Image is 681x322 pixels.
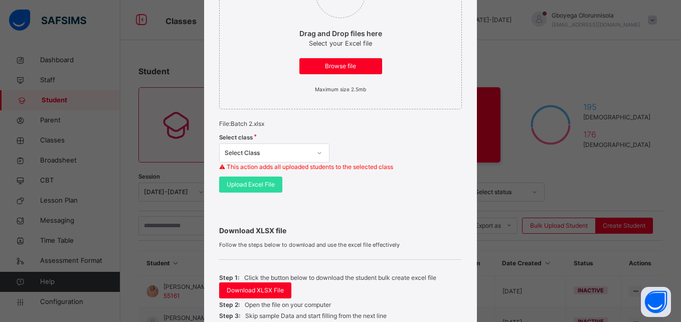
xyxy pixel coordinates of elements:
p: Click the button below to download the student bulk create excel file [244,273,436,282]
p: Drag and Drop files here [299,28,382,39]
p: File: Batch 2.xlsx [219,119,461,128]
button: Open asap [641,287,671,317]
span: Select class [219,133,253,142]
p: Skip sample Data and start filling from the next line [245,311,387,320]
p: Open the file on your computer [245,300,331,309]
span: Step 1: [219,273,239,282]
span: Step 2: [219,300,240,309]
small: Maximum size 2.5mb [315,86,366,92]
span: Step 3: [219,311,240,320]
p: ⚠ This action adds all uploaded students to the selected class [219,163,461,172]
span: Select your Excel file [309,40,372,47]
span: Download XLSX File [227,286,284,295]
div: Select Class [225,148,311,157]
span: Follow the steps below to download and use the excel file effectively [219,241,461,249]
span: Download XLSX file [219,225,461,236]
span: Browse file [307,62,375,71]
span: Upload Excel File [227,180,275,189]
